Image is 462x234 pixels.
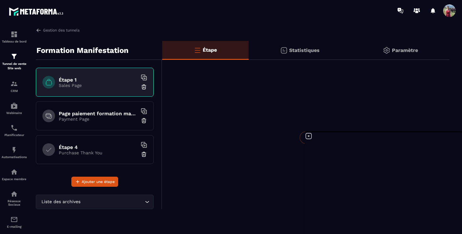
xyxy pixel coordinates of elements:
img: automations [10,146,18,154]
img: formation [10,31,18,38]
p: Formation Manifestation [36,44,129,57]
p: CRM [2,89,27,93]
p: Purchase Thank You [59,150,137,155]
h6: Étape 1 [59,77,137,83]
a: formationformationTunnel de vente Site web [2,48,27,75]
button: Ajouter une étape [71,177,118,187]
p: Payment Page [59,117,137,122]
img: trash [141,84,147,90]
img: stats.20deebd0.svg [280,47,288,54]
input: Search for option [82,198,143,205]
img: automations [10,168,18,176]
div: Search for option [36,195,154,209]
p: Tableau de bord [2,40,27,43]
a: emailemailE-mailing [2,211,27,233]
span: Liste des archives [40,198,82,205]
p: Tunnel de vente Site web [2,62,27,71]
a: formationformationTableau de bord [2,26,27,48]
img: scheduler [10,124,18,132]
p: Espace membre [2,177,27,181]
img: trash [141,151,147,157]
p: Réseaux Sociaux [2,199,27,206]
h6: Étape 4 [59,144,137,150]
p: Automatisations [2,155,27,159]
img: email [10,216,18,223]
a: social-networksocial-networkRéseaux Sociaux [2,185,27,211]
a: Gestion des tunnels [36,27,80,33]
img: automations [10,102,18,110]
img: formation [10,53,18,60]
p: Paramètre [392,47,418,53]
a: automationsautomationsWebinaire [2,97,27,119]
p: Étape [203,47,217,53]
p: Webinaire [2,111,27,115]
a: schedulerschedulerPlanificateur [2,119,27,141]
p: Sales Page [59,83,137,88]
img: formation [10,80,18,88]
img: logo [9,6,65,17]
img: setting-gr.5f69749f.svg [383,47,390,54]
img: arrow [36,27,41,33]
p: E-mailing [2,225,27,228]
img: trash [141,117,147,124]
p: Planificateur [2,133,27,137]
a: automationsautomationsEspace membre [2,163,27,185]
h6: Page paiement formation manifestation [59,111,137,117]
img: social-network [10,190,18,198]
p: Statistiques [289,47,320,53]
img: bars-o.4a397970.svg [194,46,201,54]
span: Ajouter une étape [82,179,115,185]
a: automationsautomationsAutomatisations [2,141,27,163]
a: formationformationCRM [2,75,27,97]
